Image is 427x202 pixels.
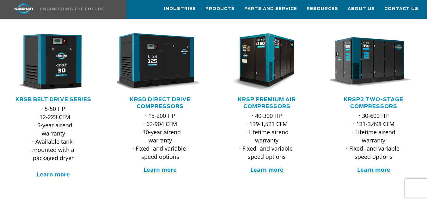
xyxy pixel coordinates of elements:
a: KRSP Premium Air Compressors [238,97,296,109]
p: · 15-200 HP · 62-904 CFM · 10-year airend warranty · Fixed- and variable-speed options [130,112,191,161]
a: Contact Us [384,0,418,17]
span: Resources [307,5,338,13]
a: KRSD Direct Drive Compressors [130,97,191,109]
div: krsp350 [330,33,417,91]
p: · 5-50 HP · 12-223 CFM · 5-year airend warranty · Available tank-mounted with a packaged dryer [23,105,84,178]
div: krsd125 [117,33,204,91]
a: Learn more [37,170,70,178]
div: krsp150 [224,33,310,91]
span: Industries [164,5,196,13]
span: About Us [348,5,375,13]
p: · 40-300 HP · 139-1,521 CFM · Lifetime airend warranty · Fixed- and variable-speed options [236,112,298,161]
img: Engineering the future [40,8,104,10]
img: krsp350 [326,33,412,91]
a: Learn more [143,166,177,173]
a: Industries [164,0,196,17]
span: Contact Us [384,5,418,13]
p: · 30-600 HP · 131-3,498 CFM · Lifetime airend warranty · Fixed- and variable-speed options [343,112,404,161]
a: KRSB Belt Drive Series [15,97,91,102]
img: krsd125 [112,33,199,91]
img: krsb30 [5,33,92,91]
img: krsp150 [219,33,306,91]
a: Learn more [357,166,390,173]
a: KRSP2 Two-Stage Compressors [344,97,403,109]
a: Learn more [250,166,284,173]
div: krsb30 [10,33,97,91]
span: Products [205,5,235,13]
a: About Us [348,0,375,17]
span: Parts and Service [244,5,297,13]
a: Resources [307,0,338,17]
a: Parts and Service [244,0,297,17]
a: Products [205,0,235,17]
